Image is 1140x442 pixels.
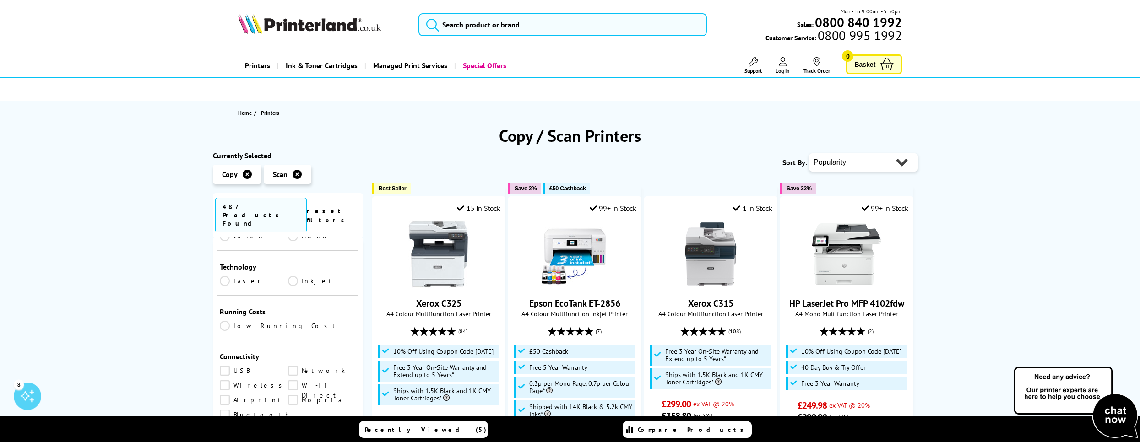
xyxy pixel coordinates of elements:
a: reset filters [307,207,349,224]
a: Xerox C325 [404,281,473,290]
span: Support [744,67,762,74]
div: 99+ In Stock [862,204,908,213]
button: Save 32% [780,183,816,194]
h1: Copy / Scan Printers [213,125,927,146]
a: Epson EcoTank ET-2856 [529,297,620,309]
span: (84) [458,323,467,340]
a: Bluetooth [220,410,291,420]
input: Search product or brand [418,13,706,36]
span: Sort By: [782,158,807,167]
a: USB [220,366,288,376]
b: 0800 840 1992 [815,14,902,31]
a: Ink & Toner Cartridges [277,54,364,77]
span: (2) [868,323,874,340]
span: £50 Cashback [529,348,568,355]
a: Laser [220,276,288,286]
span: A4 Colour Multifunction Laser Printer [649,309,772,318]
button: £50 Cashback [543,183,590,194]
span: Best Seller [379,185,407,192]
a: Low Running Cost [220,321,356,331]
a: Home [238,108,254,118]
span: inc VAT [693,411,713,420]
div: Running Costs [220,307,356,316]
span: Free 3 Year On-Site Warranty and Extend up to 5 Years* [665,348,769,362]
a: HP LaserJet Pro MFP 4102fdw [789,297,904,309]
a: Wi-Fi Direct [288,380,356,390]
span: 0 [842,50,853,62]
span: £50 Cashback [549,185,586,192]
a: Network [288,366,356,376]
span: ex VAT @ 20% [829,401,870,410]
span: A4 Mono Multifunction Laser Printer [785,309,908,318]
span: £358.80 [662,410,691,422]
a: Track Order [803,57,830,74]
span: £249.98 [798,399,827,411]
span: ex VAT @ 20% [421,415,462,424]
a: Compare Products [623,421,752,438]
a: Log In [776,57,790,74]
img: Open Live Chat window [1012,365,1140,440]
img: Xerox C315 [676,220,745,288]
span: Copy [222,170,238,179]
span: Ink & Toner Cartridges [286,54,358,77]
a: Basket 0 [846,54,902,74]
a: 0800 840 1992 [814,18,902,27]
a: Mopria [288,395,356,405]
span: Free 3 Year On-Site Warranty and Extend up to 5 Years* [393,364,497,378]
span: Save 2% [515,185,537,192]
span: Free 3 Year Warranty [801,380,859,387]
span: 10% Off Using Coupon Code [DATE] [393,348,494,355]
div: 15 In Stock [457,204,500,213]
a: Support [744,57,762,74]
a: Xerox C315 [676,281,745,290]
a: Managed Print Services [364,54,454,77]
span: Ships with 1.5K Black and 1K CMY Toner Cartridges* [393,387,497,402]
span: Free 5 Year Warranty [529,364,587,371]
div: Connectivity [220,352,356,361]
a: Printers [238,54,277,77]
span: 0.3p per Mono Page, 0.7p per Colour Page* [529,380,633,394]
a: Xerox C315 [688,297,733,309]
a: Recently Viewed (5) [359,421,488,438]
a: Xerox C325 [416,297,461,309]
a: Printerland Logo [238,14,407,36]
span: £288.32 [390,414,419,426]
span: (108) [728,323,741,340]
span: ex VAT @ 20% [693,399,734,408]
div: 99+ In Stock [590,204,636,213]
span: (7) [596,323,602,340]
a: Airprint [220,395,288,405]
a: Special Offers [454,54,513,77]
a: Wireless [220,380,288,390]
img: Epson EcoTank ET-2856 [540,220,609,288]
span: 10% Off Using Coupon Code [DATE] [801,348,901,355]
span: Customer Service: [765,31,902,42]
span: £299.00 [662,398,691,410]
span: 487 Products Found [215,198,307,232]
div: 3 [14,379,24,389]
span: Printers [261,109,279,116]
img: HP LaserJet Pro MFP 4102fdw [812,220,881,288]
span: Compare Products [638,426,749,434]
span: Save 32% [787,185,812,192]
div: 1 In Stock [733,204,772,213]
img: Xerox C325 [404,220,473,288]
div: Technology [220,262,356,271]
img: Printerland Logo [238,14,381,34]
a: Epson EcoTank ET-2856 [540,281,609,290]
span: £299.98 [798,411,827,423]
span: 40 Day Buy & Try Offer [801,364,866,371]
span: Basket [854,58,875,70]
span: Ships with 1.5K Black and 1K CMY Toner Cartridges* [665,371,769,386]
span: inc VAT [829,413,849,421]
button: Best Seller [372,183,411,194]
a: Inkjet [288,276,356,286]
span: Log In [776,67,790,74]
span: Shipped with 14K Black & 5.2k CMY Inks* [529,403,633,418]
span: A4 Colour Multifunction Laser Printer [377,309,500,318]
span: A4 Colour Multifunction Inkjet Printer [513,309,636,318]
span: Sales: [797,20,814,29]
button: Save 2% [508,183,541,194]
span: 0800 995 1992 [816,31,902,40]
div: Currently Selected [213,151,363,160]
